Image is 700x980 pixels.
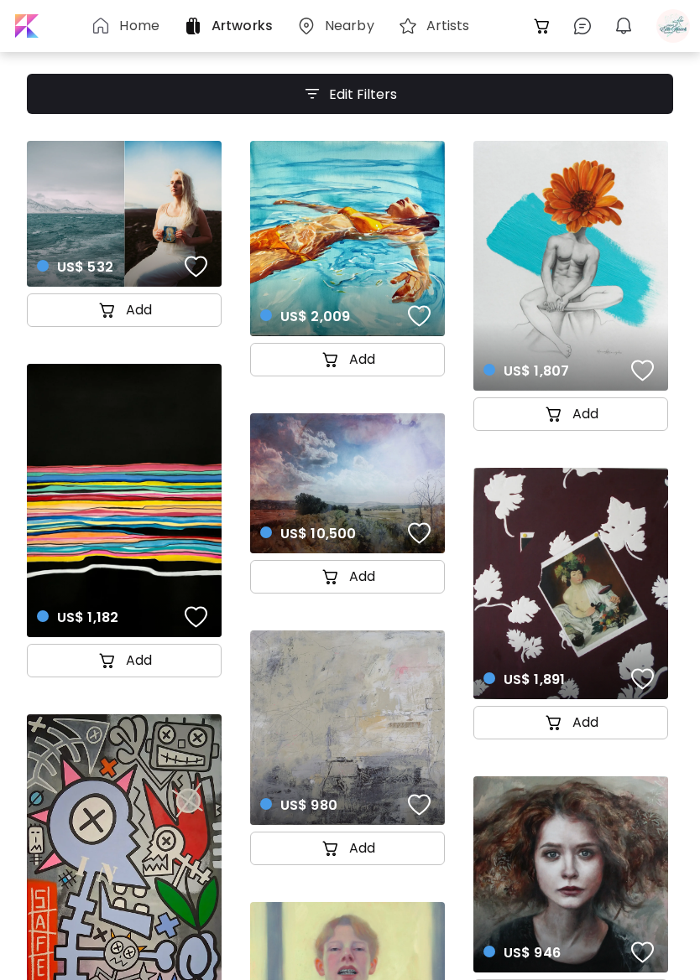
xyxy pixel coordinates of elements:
button: cart-iconAdd [250,343,445,376]
h5: Add [349,351,375,368]
button: favorites [404,788,436,822]
a: US$ 2,009favoriteshttps://cdn.kaleido.art/CDN/Artwork/172750/Primary/medium.webp?updated=765976 [250,141,445,336]
h5: Add [572,714,598,731]
button: favorites [627,662,659,696]
button: cart-iconAdd [250,560,445,594]
a: US$ 980favoriteshttps://cdn.kaleido.art/CDN/Artwork/175927/Primary/medium.webp?updated=779788 [250,630,445,825]
img: cart-icon [97,300,118,320]
h5: Add [349,840,375,857]
a: US$ 532favoriteshttps://cdn.kaleido.art/CDN/Artwork/171928/Primary/medium.webp?updated=762832 [27,141,222,287]
a: US$ 946favoriteshttps://cdn.kaleido.art/CDN/Artwork/175870/Primary/medium.webp?updated=779490 [473,776,668,972]
button: favorites [180,250,212,283]
img: cart-icon [544,713,564,733]
a: Nearby [296,16,381,36]
button: cart-iconAdd [473,706,668,739]
h6: Artists [426,19,470,33]
button: bellIcon [609,12,638,40]
img: filter [304,86,321,102]
button: cart-iconAdd [473,397,668,431]
h6: Home [119,19,159,33]
img: cart-icon [97,651,118,671]
h6: Nearby [325,19,374,33]
a: US$ 1,182favoriteshttps://cdn.kaleido.art/CDN/Artwork/175880/Primary/medium.webp?updated=779528 [27,364,222,637]
button: filterEdit Filters [27,74,673,114]
img: cart-icon [544,404,564,424]
button: favorites [404,516,436,550]
span: US$ 946 [504,943,561,962]
h5: Add [126,302,152,319]
button: favorites [404,299,436,333]
span: US$ 1,182 [57,608,118,627]
img: chatIcon [572,16,593,36]
img: cart-icon [321,567,341,587]
a: Artworks [183,16,279,36]
button: cart-iconAdd [27,644,222,677]
a: US$ 1,807favoriteshttps://cdn.kaleido.art/CDN/Artwork/175908/Primary/medium.webp?updated=779662 [473,141,668,391]
h5: Add [126,652,152,669]
span: US$ 2,009 [280,307,350,326]
h5: Add [572,406,598,423]
img: cart-icon [321,838,341,858]
span: US$ 1,891 [504,670,565,689]
h5: Edit Filters [329,89,397,100]
h6: Artworks [212,19,273,33]
button: cart-iconAdd [250,832,445,865]
a: Artists [398,16,477,36]
button: favorites [627,936,659,969]
button: cart-iconAdd [27,293,222,327]
button: favorites [180,600,212,634]
button: favorites [627,354,659,387]
span: US$ 1,807 [504,361,569,381]
img: cart-icon [321,350,341,370]
a: Home [91,16,165,36]
a: US$ 1,891favoriteshttps://cdn.kaleido.art/CDN/Artwork/169475/Primary/medium.webp?updated=752377 [473,468,668,699]
span: US$ 10,500 [280,524,356,543]
img: cart [532,16,552,36]
a: US$ 10,500favoriteshttps://cdn.kaleido.art/CDN/Artwork/169389/Primary/medium.webp?updated=751908 [250,413,445,553]
h5: Add [349,568,375,585]
span: US$ 532 [57,257,113,277]
img: bellIcon [614,16,634,36]
span: US$ 980 [280,796,337,815]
